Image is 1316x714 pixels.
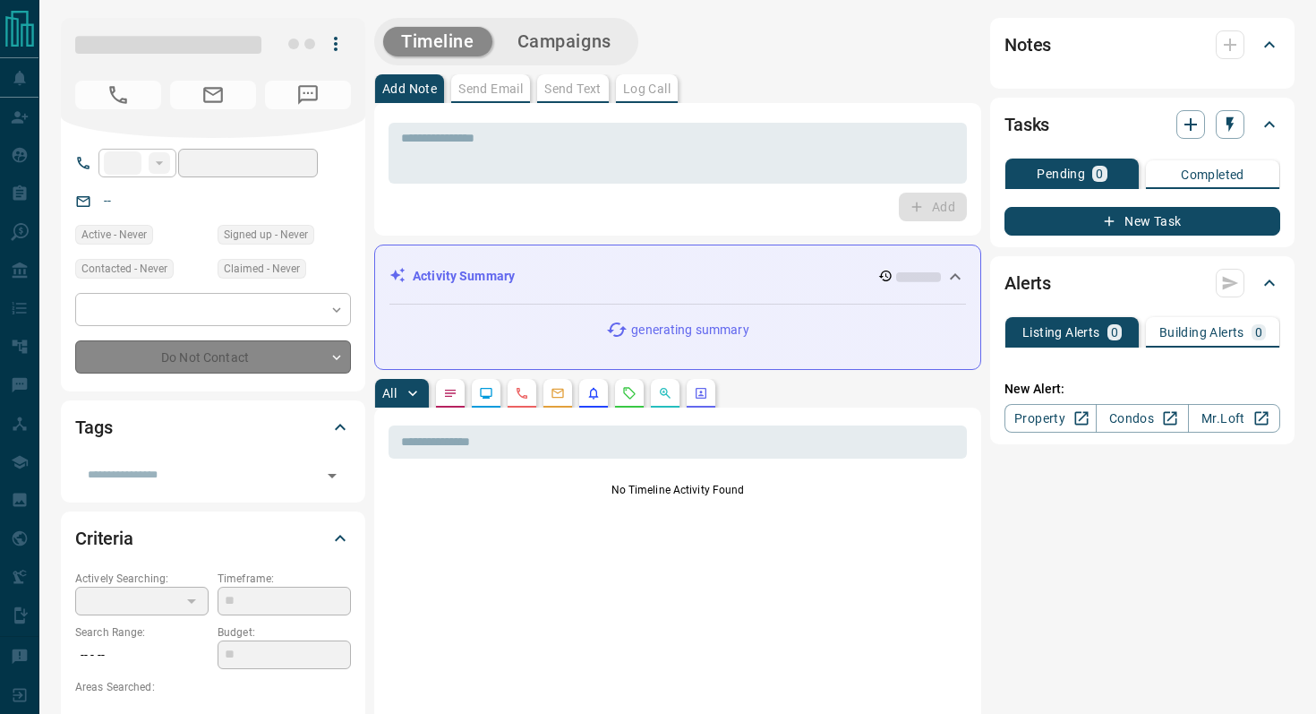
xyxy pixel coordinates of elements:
div: Alerts [1004,262,1280,305]
p: Listing Alerts [1022,326,1100,339]
span: No Email [170,81,256,109]
a: Mr.Loft [1188,404,1280,433]
div: Tags [75,406,351,449]
span: No Number [265,81,351,109]
span: Contacted - Never [81,260,167,278]
div: Notes [1004,23,1280,66]
span: Signed up - Never [224,226,308,244]
p: generating summary [631,321,748,340]
p: 0 [1096,168,1103,180]
span: Active - Never [81,226,147,244]
button: New Task [1004,207,1280,236]
svg: Agent Actions [694,386,708,400]
p: Add Note [382,82,437,95]
p: New Alert: [1004,380,1280,399]
div: Do Not Contact [75,340,351,374]
svg: Listing Alerts [586,386,601,400]
p: Actively Searching: [75,571,209,587]
span: No Number [75,81,161,109]
p: No Timeline Activity Found [389,482,967,498]
svg: Opportunities [658,386,672,400]
p: Search Range: [75,624,209,641]
svg: Notes [443,386,457,400]
span: Claimed - Never [224,260,300,278]
button: Open [320,463,345,488]
a: -- [104,194,111,208]
a: Condos [1096,404,1188,433]
p: Building Alerts [1159,326,1244,339]
a: Property [1004,404,1097,433]
p: Areas Searched: [75,679,351,695]
p: Timeframe: [218,571,351,587]
svg: Lead Browsing Activity [479,386,493,400]
p: Budget: [218,624,351,641]
svg: Calls [515,386,529,400]
p: 0 [1111,326,1118,339]
p: Completed [1181,168,1244,181]
button: Timeline [383,27,492,56]
p: -- - -- [75,641,209,670]
h2: Criteria [75,524,133,553]
h2: Alerts [1004,269,1051,297]
p: 0 [1255,326,1262,339]
svg: Requests [622,386,637,400]
h2: Tasks [1004,110,1049,139]
div: Criteria [75,517,351,560]
button: Campaigns [500,27,629,56]
div: Tasks [1004,103,1280,146]
svg: Emails [551,386,565,400]
p: Activity Summary [413,267,515,286]
p: All [382,387,397,400]
p: Pending [1037,168,1085,180]
div: Activity Summary [389,260,966,293]
h2: Tags [75,413,112,442]
h2: Notes [1004,30,1051,59]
